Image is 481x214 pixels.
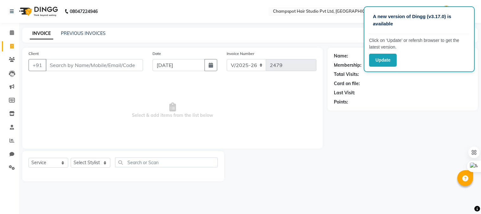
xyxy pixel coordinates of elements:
[369,37,469,50] p: Click on ‘Update’ or refersh browser to get the latest version.
[334,90,355,96] div: Last Visit:
[29,59,46,71] button: +91
[29,51,39,57] label: Client
[334,80,360,87] div: Card on file:
[227,51,254,57] label: Invoice Number
[16,3,60,20] img: logo
[70,3,98,20] b: 08047224946
[369,54,397,67] button: Update
[454,189,475,208] iframe: chat widget
[334,62,361,69] div: Membership:
[46,59,143,71] input: Search by Name/Mobile/Email/Code
[115,157,218,167] input: Search or Scan
[29,79,316,142] span: Select & add items from the list below
[334,99,348,105] div: Points:
[441,6,452,17] img: Admin
[373,13,465,27] p: A new version of Dingg (v3.17.0) is available
[30,28,53,39] a: INVOICE
[61,30,106,36] a: PREVIOUS INVOICES
[334,53,348,59] div: Name:
[334,71,359,78] div: Total Visits:
[153,51,161,57] label: Date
